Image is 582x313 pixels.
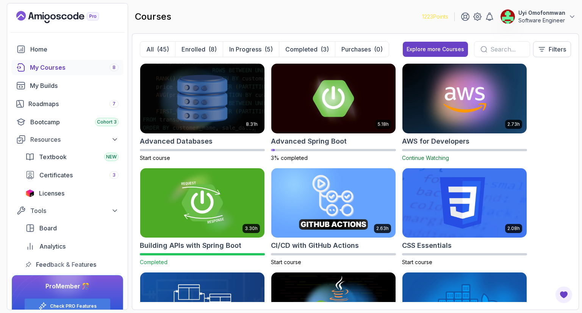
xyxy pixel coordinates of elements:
[140,259,167,265] span: Completed
[374,45,383,54] div: (0)
[140,168,264,238] img: Building APIs with Spring Boot card
[36,260,96,269] span: Feedback & Features
[113,101,116,107] span: 7
[533,41,571,57] button: Filters
[30,81,119,90] div: My Builds
[21,239,123,254] a: analytics
[402,168,527,238] img: CSS Essentials card
[30,45,119,54] div: Home
[30,117,119,127] div: Bootcamp
[39,189,64,198] span: Licenses
[39,224,57,233] span: Board
[12,204,123,218] button: Tools
[490,45,524,54] input: Search...
[140,42,175,57] button: All(45)
[402,63,527,162] a: AWS for Developers card2.73hAWS for DevelopersContinue Watching
[175,42,223,57] button: Enrolled(8)
[271,64,396,133] img: Advanced Spring Boot card
[223,42,279,57] button: In Progress(5)
[157,45,169,54] div: (45)
[21,221,123,236] a: board
[16,11,116,23] a: Landing page
[12,42,123,57] a: home
[106,154,117,160] span: NEW
[271,63,396,162] a: Advanced Spring Boot card5.18hAdvanced Spring Boot3% completed
[500,9,576,24] button: user profile imageUyi OmofonmwanSoftware Engineer
[378,121,389,127] p: 5.18h
[39,152,67,161] span: Textbook
[507,225,520,232] p: 2.08h
[271,168,396,238] img: CI/CD with GitHub Actions card
[21,186,123,201] a: licenses
[245,225,258,232] p: 3.30h
[402,64,527,133] img: AWS for Developers card
[341,45,371,54] p: Purchases
[271,136,347,147] h2: Advanced Spring Boot
[402,240,452,251] h2: CSS Essentials
[271,155,308,161] span: 3% completed
[146,45,154,54] p: All
[21,167,123,183] a: certificates
[12,78,123,93] a: builds
[21,257,123,272] a: feedback
[518,9,565,17] p: Uyi Omofonmwan
[555,286,573,304] button: Open Feedback Button
[12,114,123,130] a: bootcamp
[39,171,73,180] span: Certificates
[140,240,241,251] h2: Building APIs with Spring Boot
[30,206,119,215] div: Tools
[279,42,335,57] button: Completed(3)
[97,119,117,125] span: Cohort 3
[140,155,170,161] span: Start course
[402,136,469,147] h2: AWS for Developers
[549,45,566,54] p: Filters
[12,96,123,111] a: roadmaps
[30,63,119,72] div: My Courses
[181,45,205,54] p: Enrolled
[271,259,301,265] span: Start course
[335,42,389,57] button: Purchases(0)
[140,64,264,133] img: Advanced Databases card
[285,45,318,54] p: Completed
[21,149,123,164] a: textbook
[39,242,66,251] span: Analytics
[501,9,515,24] img: user profile image
[30,135,119,144] div: Resources
[402,259,432,265] span: Start course
[208,45,217,54] div: (8)
[28,99,119,108] div: Roadmaps
[518,17,565,24] p: Software Engineer
[403,42,468,57] button: Explore more Courses
[271,240,359,251] h2: CI/CD with GitHub Actions
[246,121,258,127] p: 8.31h
[140,136,213,147] h2: Advanced Databases
[140,168,265,266] a: Building APIs with Spring Boot card3.30hBuilding APIs with Spring BootCompleted
[135,11,171,23] h2: courses
[113,172,116,178] span: 3
[407,45,464,53] div: Explore more Courses
[113,64,116,70] span: 8
[422,13,448,20] p: 1223 Points
[50,303,97,309] a: Check PRO Features
[321,45,329,54] div: (3)
[25,189,34,197] img: jetbrains icon
[507,121,520,127] p: 2.73h
[12,133,123,146] button: Resources
[402,155,449,161] span: Continue Watching
[376,225,389,232] p: 2.63h
[264,45,273,54] div: (5)
[229,45,261,54] p: In Progress
[12,60,123,75] a: courses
